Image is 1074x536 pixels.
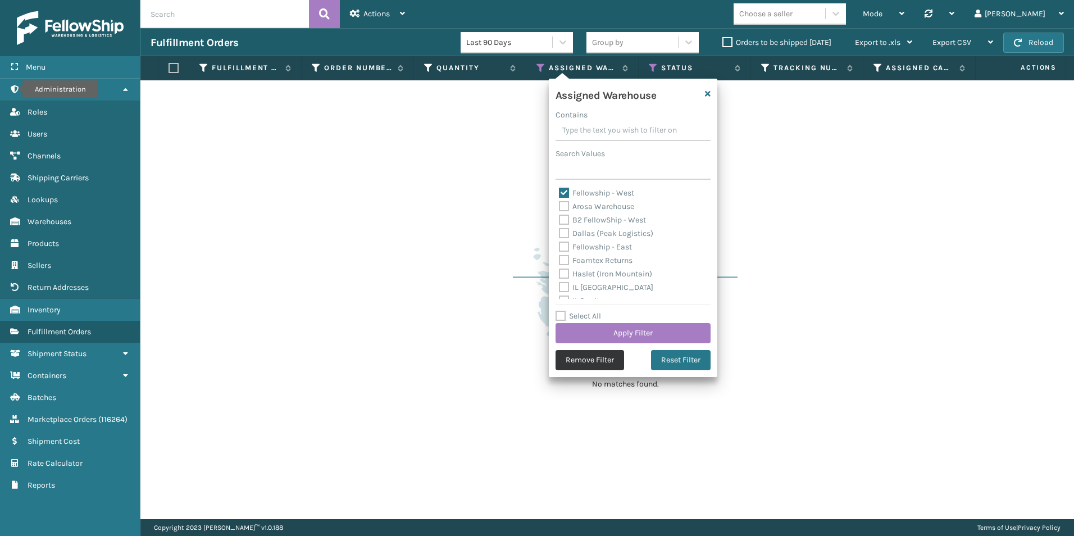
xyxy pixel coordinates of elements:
a: Terms of Use [977,524,1016,532]
span: Rate Calculator [28,458,83,468]
label: IL [GEOGRAPHIC_DATA] [559,283,653,292]
span: Actions [985,58,1063,77]
label: Fellowship - East [559,242,632,252]
span: Shipment Status [28,349,87,358]
label: Fulfillment Order Id [212,63,280,73]
span: Warehouses [28,217,71,226]
label: Haslet (Iron Mountain) [559,269,652,279]
div: Group by [592,37,624,48]
span: Export to .xls [855,38,900,47]
span: Products [28,239,59,248]
label: Order Number [324,63,392,73]
span: Marketplace Orders [28,415,97,424]
span: Reports [28,480,55,490]
span: Containers [28,371,66,380]
img: logo [17,11,124,45]
span: Mode [863,9,882,19]
span: ( 116264 ) [98,415,128,424]
span: Shipment Cost [28,437,80,446]
label: IL Perris [559,296,600,306]
button: Apply Filter [556,323,711,343]
div: | [977,519,1061,536]
span: Batches [28,393,56,402]
span: Lookups [28,195,58,205]
span: Administration [28,85,81,94]
label: Select All [556,311,601,321]
label: Foamtex Returns [559,256,632,265]
label: Assigned Carrier Service [886,63,954,73]
button: Remove Filter [556,350,624,370]
button: Reload [1003,33,1064,53]
span: Export CSV [932,38,971,47]
label: Search Values [556,148,605,160]
p: Copyright 2023 [PERSON_NAME]™ v 1.0.188 [154,519,283,536]
label: Quantity [436,63,504,73]
input: Type the text you wish to filter on [556,121,711,141]
span: Users [28,129,47,139]
label: Fellowship - West [559,188,634,198]
label: Orders to be shipped [DATE] [722,38,831,47]
div: Last 90 Days [466,37,553,48]
button: Reset Filter [651,350,711,370]
label: Status [661,63,729,73]
label: Dallas (Peak Logistics) [559,229,653,238]
label: Arosa Warehouse [559,202,634,211]
h3: Fulfillment Orders [151,36,238,49]
span: Inventory [28,305,61,315]
span: Sellers [28,261,51,270]
span: Fulfillment Orders [28,327,91,337]
label: Tracking Number [773,63,841,73]
span: Return Addresses [28,283,89,292]
div: Choose a seller [739,8,793,20]
h4: Assigned Warehouse [556,85,656,102]
span: Roles [28,107,47,117]
span: Channels [28,151,61,161]
label: Assigned Warehouse [549,63,617,73]
span: Shipping Carriers [28,173,89,183]
a: Privacy Policy [1018,524,1061,532]
span: Menu [26,62,45,72]
label: Contains [556,109,588,121]
span: Actions [363,9,390,19]
label: B2 FellowShip - West [559,215,646,225]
